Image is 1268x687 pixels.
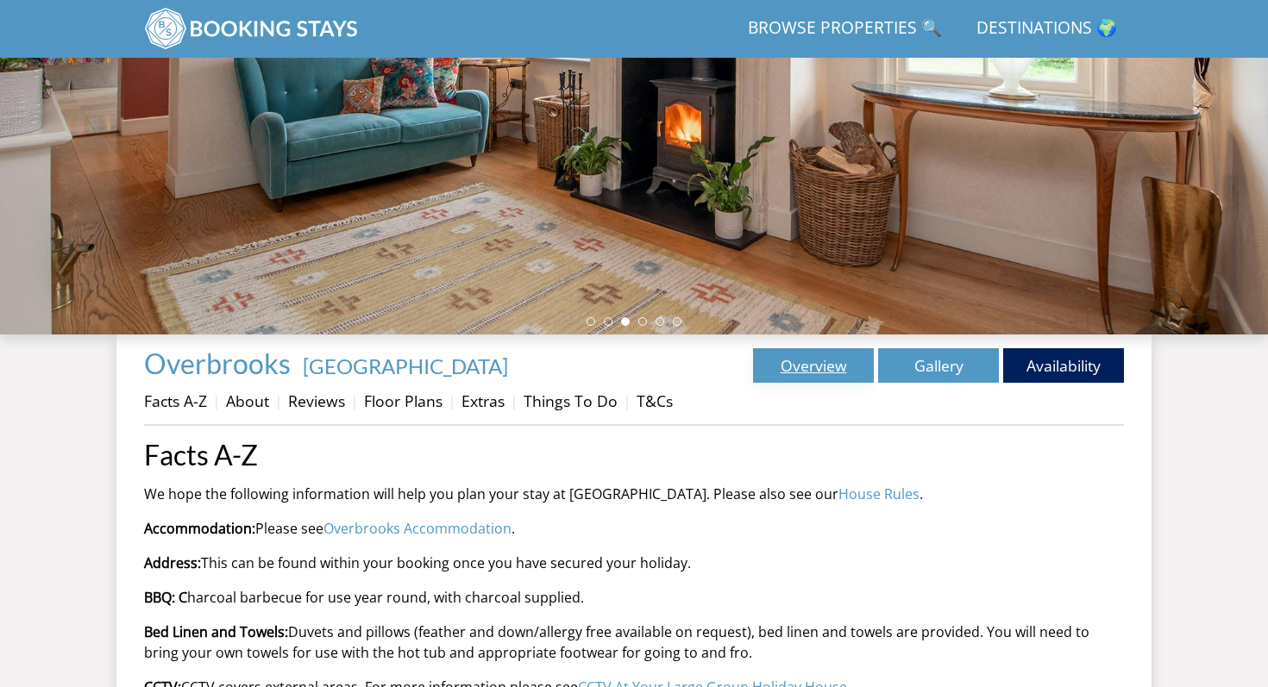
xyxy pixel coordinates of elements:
[144,7,360,50] img: BookingStays
[970,9,1124,48] a: Destinations 🌍
[323,519,512,538] a: Overbrooks Accommodation
[288,390,345,411] a: Reviews
[226,390,269,411] a: About
[144,553,1124,573] p: This can be found within your booking once you have secured your holiday.
[144,518,1124,539] p: Please see .
[878,348,999,383] a: Gallery
[838,484,920,503] a: House Rules
[144,390,207,411] a: Facts A-Z
[637,390,673,411] a: T&Cs
[144,622,288,641] strong: Bed Linen and Towels:
[144,621,1124,663] p: Duvets and pillows (feather and down/allergy free available on request), bed linen and towels are...
[144,588,187,607] strong: BBQ: C
[741,9,949,48] a: Browse Properties 🔍
[144,587,1124,608] p: harcoal barbecue for use year round, with charcoal supplied.
[144,553,201,572] strong: Address:
[296,353,508,378] span: -
[1003,348,1124,383] a: Availability
[753,348,874,383] a: Overview
[364,390,443,411] a: Floor Plans
[144,347,291,380] span: Overbrooks
[461,390,505,411] a: Extras
[524,390,618,411] a: Things To Do
[144,484,1124,504] p: We hope the following information will help you plan your stay at [GEOGRAPHIC_DATA]. Please also ...
[144,347,296,380] a: Overbrooks
[144,519,255,538] strong: Accommodation:
[303,353,508,378] a: [GEOGRAPHIC_DATA]
[144,440,1124,470] a: Facts A-Z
